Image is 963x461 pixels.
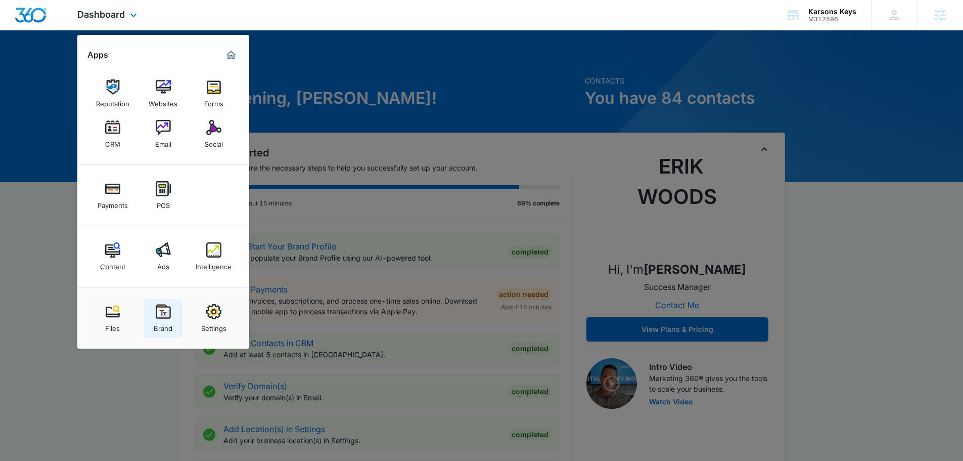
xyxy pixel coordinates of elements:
[96,95,129,108] div: Reputation
[195,74,233,113] a: Forms
[157,196,170,209] div: POS
[204,95,223,108] div: Forms
[98,196,128,209] div: Payments
[154,319,172,332] div: Brand
[87,50,108,60] h2: Apps
[196,258,232,271] div: Intelligence
[149,95,177,108] div: Websites
[205,135,223,148] div: Social
[94,115,132,153] a: CRM
[94,74,132,113] a: Reputation
[144,115,182,153] a: Email
[808,16,856,23] div: account id
[94,176,132,215] a: Payments
[144,176,182,215] a: POS
[94,299,132,338] a: Files
[144,299,182,338] a: Brand
[195,237,233,276] a: Intelligence
[105,319,120,332] div: Files
[144,74,182,113] a: Websites
[77,9,125,20] span: Dashboard
[195,299,233,338] a: Settings
[105,135,120,148] div: CRM
[144,237,182,276] a: Ads
[223,47,239,63] a: Marketing 360® Dashboard
[157,258,169,271] div: Ads
[808,8,856,16] div: account name
[94,237,132,276] a: Content
[195,115,233,153] a: Social
[155,135,171,148] div: Email
[201,319,226,332] div: Settings
[100,258,125,271] div: Content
